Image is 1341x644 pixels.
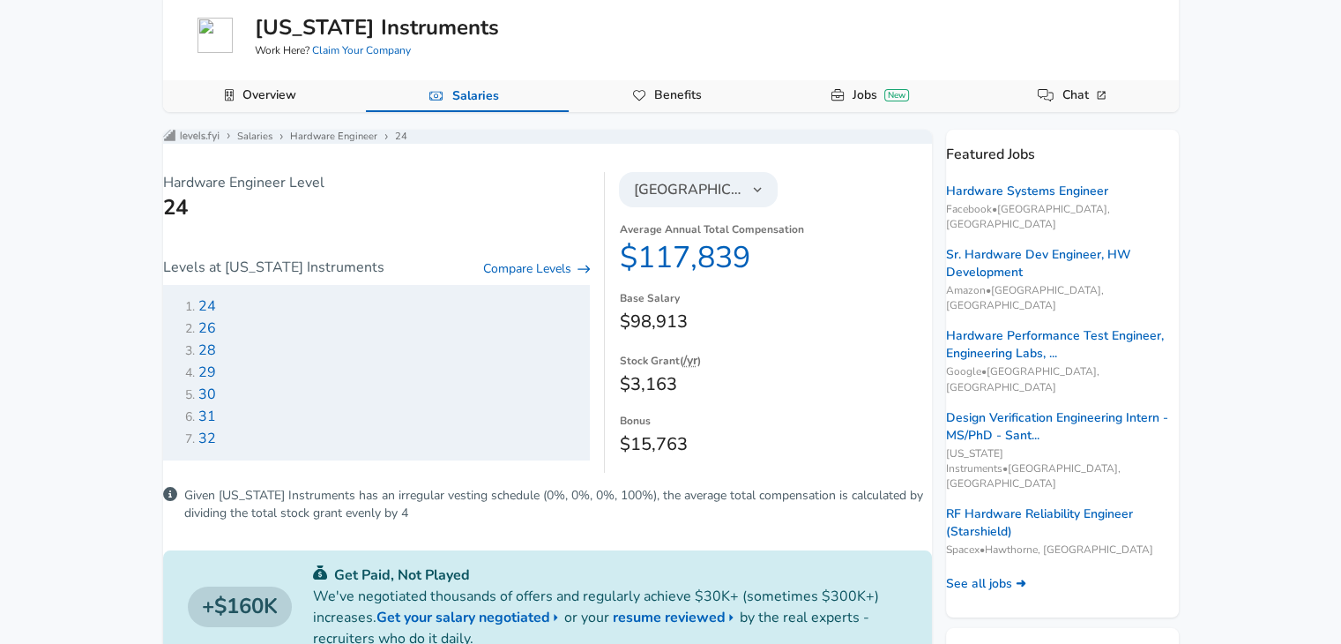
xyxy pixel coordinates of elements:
a: Benefits [647,80,709,110]
div: Company Data Navigation [163,80,1179,112]
span: Google • [GEOGRAPHIC_DATA], [GEOGRAPHIC_DATA] [946,364,1179,394]
dt: Stock Grant ( ) [619,350,931,371]
span: 26 [198,318,216,338]
span: 28 [198,341,216,360]
span: [US_STATE] Instruments • [GEOGRAPHIC_DATA], [GEOGRAPHIC_DATA] [946,446,1179,491]
dt: Base Salary [619,290,931,308]
h1: 24 [163,193,591,221]
h5: [US_STATE] Instruments [255,12,499,42]
a: 24 [395,130,407,144]
p: Featured Jobs [946,130,1179,165]
span: 24 [198,296,216,316]
a: Hardware Performance Test Engineer, Engineering Labs, ... [946,327,1179,363]
a: Claim Your Company [312,43,411,57]
a: 30 [198,386,223,403]
span: Spacex • Hawthorne, [GEOGRAPHIC_DATA] [946,543,1179,558]
dd: $98,913 [619,308,931,336]
a: Compare Levels [482,260,590,278]
a: RF Hardware Reliability Engineer (Starshield) [946,505,1179,541]
p: Get Paid, Not Played [313,565,907,586]
a: Overview [235,80,303,110]
dt: Average Annual Total Compensation [619,221,931,239]
img: svg+xml;base64,PHN2ZyB4bWxucz0iaHR0cDovL3d3dy53My5vcmcvMjAwMC9zdmciIGZpbGw9IiMwYzU0NjAiIHZpZXdCb3... [313,565,327,580]
span: 31 [198,407,216,426]
a: Salaries [444,81,505,111]
a: Design Verification Engineering Intern - MS/PhD - Sant... [946,409,1179,445]
a: See all jobs ➜ [946,575,1026,593]
dd: $117,839 [619,239,931,276]
a: 28 [198,342,223,359]
a: 32 [198,431,223,447]
a: Get your salary negotiated [376,607,564,628]
a: Hardware Engineer [290,130,377,144]
button: /yr [682,350,697,371]
a: JobsNew [846,80,916,110]
a: 31 [198,408,223,425]
p: Levels at [US_STATE] Instruments [163,257,384,278]
a: Chat [1055,80,1116,110]
span: 29 [198,363,216,382]
a: resume reviewed [613,607,740,628]
a: $160K [188,587,292,627]
a: 26 [198,320,223,337]
img: ti.com [197,18,233,53]
span: [GEOGRAPHIC_DATA] [633,179,742,200]
span: Facebook • [GEOGRAPHIC_DATA], [GEOGRAPHIC_DATA] [946,202,1179,232]
dt: Bonus [619,413,931,431]
a: Hardware Systems Engineer [946,183,1108,200]
a: Sr. Hardware Dev Engineer, HW Development [946,246,1179,281]
a: Salaries [237,130,272,144]
dd: $3,163 [619,371,931,399]
span: Amazon • [GEOGRAPHIC_DATA], [GEOGRAPHIC_DATA] [946,283,1179,313]
button: [GEOGRAPHIC_DATA] [619,172,778,207]
p: Hardware Engineer Level [163,172,591,193]
span: 30 [198,385,216,404]
a: 29 [198,364,223,381]
dd: $15,763 [619,431,931,459]
span: Work Here? [255,43,411,58]
span: 32 [198,429,216,448]
a: 24 [198,298,223,315]
div: New [884,89,909,101]
p: Given [US_STATE] Instruments has an irregular vesting schedule (0%, 0%, 0%, 100%), the average to... [184,487,932,522]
